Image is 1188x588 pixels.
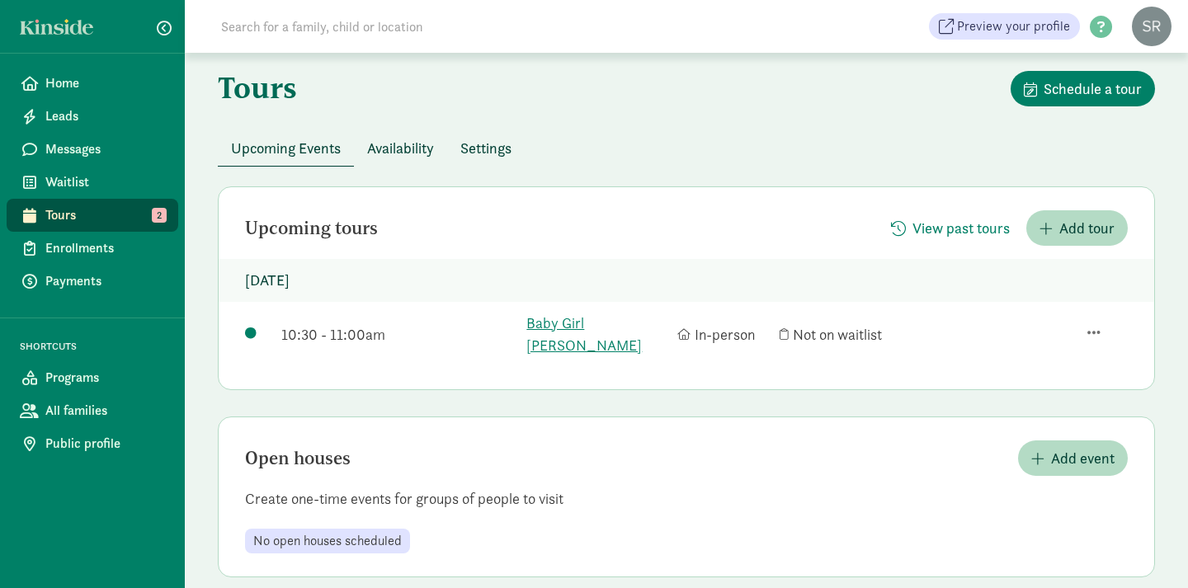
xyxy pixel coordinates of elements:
button: Add event [1018,440,1128,476]
span: Settings [460,137,511,159]
p: Create one-time events for groups of people to visit [219,489,1154,509]
span: Waitlist [45,172,165,192]
a: View past tours [878,219,1023,238]
a: Preview your profile [929,13,1080,40]
span: Enrollments [45,238,165,258]
a: Enrollments [7,232,178,265]
input: Search for a family, child or location [211,10,674,43]
a: Baby Girl [PERSON_NAME] [526,312,668,356]
a: Waitlist [7,166,178,199]
iframe: Chat Widget [1105,509,1188,588]
span: Programs [45,368,165,388]
span: Schedule a tour [1044,78,1142,100]
span: Home [45,73,165,93]
span: View past tours [912,217,1010,239]
button: Availability [354,130,447,166]
span: All families [45,401,165,421]
span: Tours [45,205,165,225]
span: 2 [152,208,167,223]
span: Preview your profile [957,16,1070,36]
span: Add event [1051,447,1115,469]
a: Payments [7,265,178,298]
div: Not on waitlist [780,323,922,346]
h2: Open houses [245,449,351,468]
span: Leads [45,106,165,126]
span: Availability [367,137,434,159]
button: Schedule a tour [1011,71,1155,106]
h2: Upcoming tours [245,219,378,238]
span: Payments [45,271,165,291]
a: Leads [7,100,178,133]
button: Upcoming Events [218,130,354,166]
button: Settings [447,130,525,166]
span: Public profile [45,434,165,454]
h1: Tours [218,71,297,104]
span: Add tour [1059,217,1115,239]
span: No open houses scheduled [253,534,402,548]
div: 10:30 - 11:00am [281,323,518,346]
a: Programs [7,361,178,394]
button: Add tour [1026,210,1128,246]
p: [DATE] [219,259,1154,302]
a: Messages [7,133,178,166]
span: Messages [45,139,165,159]
a: All families [7,394,178,427]
div: In-person [677,323,772,346]
a: Home [7,67,178,100]
a: Public profile [7,427,178,460]
button: View past tours [878,210,1023,246]
span: Upcoming Events [231,137,341,159]
a: Tours 2 [7,199,178,232]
